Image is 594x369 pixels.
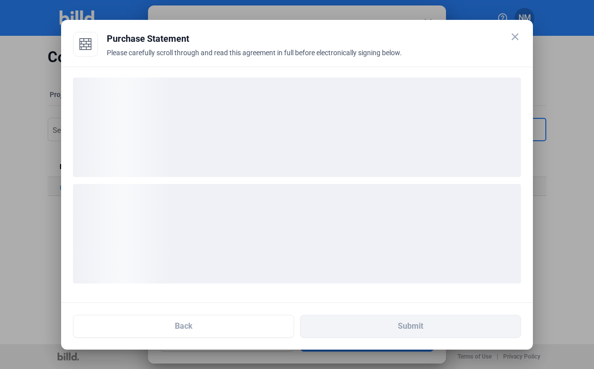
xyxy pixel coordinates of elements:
[73,184,521,283] div: loading
[509,31,521,43] mat-icon: close
[300,315,521,338] button: Submit
[107,48,521,70] div: Please carefully scroll through and read this agreement in full before electronically signing below.
[107,32,521,46] div: Purchase Statement
[73,315,294,338] button: Back
[73,78,521,177] div: loading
